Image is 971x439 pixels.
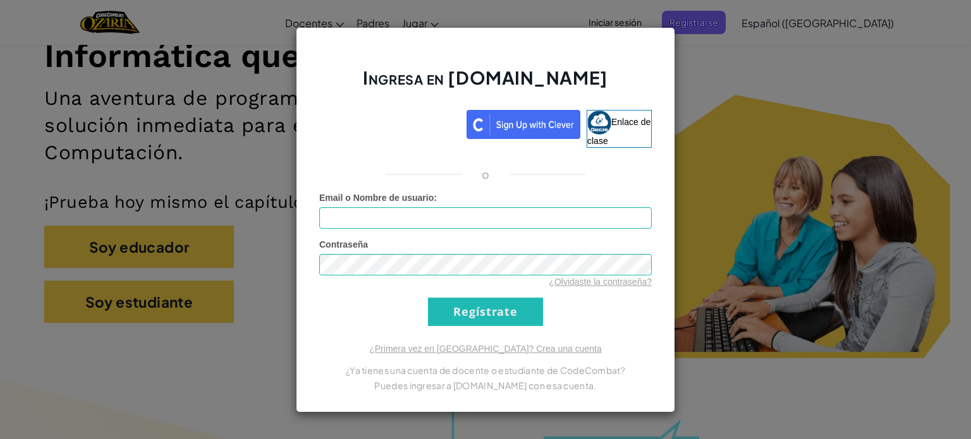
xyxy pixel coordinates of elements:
[346,364,625,376] font: ¿Ya tienes una cuenta de docente o estudiante de CodeCombat?
[313,109,467,136] iframe: Botón Iniciar sesión con Google
[434,193,437,203] font: :
[482,167,489,181] font: o
[467,110,580,139] img: clever_sso_button@2x.png
[587,111,611,135] img: classlink-logo-small.png
[319,193,434,203] font: Email o Nombre de usuario
[428,298,543,326] input: Regístrate
[549,277,652,287] a: ¿Olvidaste la contraseña?
[369,344,602,354] a: ¿Primera vez en [GEOGRAPHIC_DATA]? Crea una cuenta
[363,66,608,88] font: Ingresa en [DOMAIN_NAME]
[587,116,650,145] font: Enlace de clase
[374,380,596,391] font: Puedes ingresar a [DOMAIN_NAME] con esa cuenta.
[319,239,368,250] font: Contraseña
